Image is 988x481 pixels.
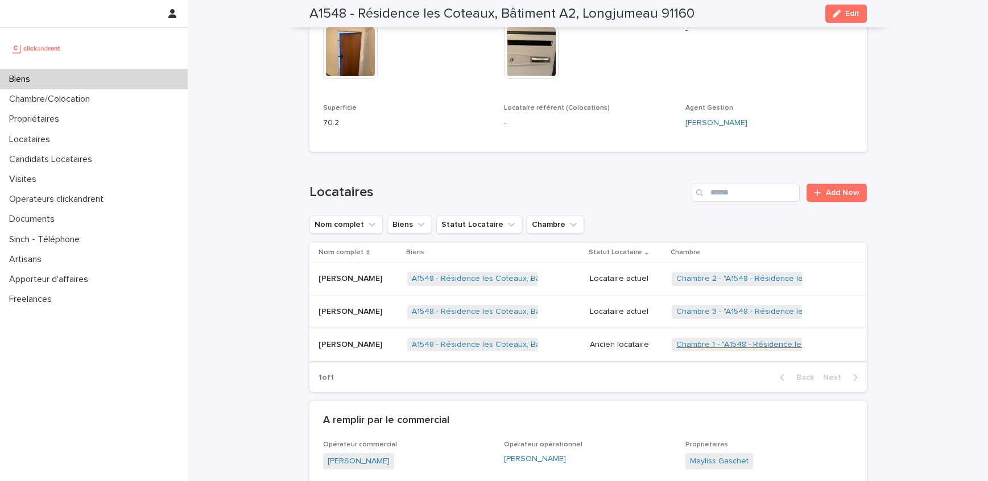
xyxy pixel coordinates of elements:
[771,372,818,383] button: Back
[807,184,866,202] a: Add New
[589,246,642,259] p: Statut Locataire
[309,6,695,22] h2: A1548 - Résidence les Coteaux, Bâtiment A2, Longjumeau 91160
[5,74,39,85] p: Biens
[671,246,700,259] p: Chambre
[412,274,647,284] a: A1548 - Résidence les Coteaux, Bâtiment A2, Longjumeau 91160
[309,262,867,295] tr: [PERSON_NAME][PERSON_NAME] A1548 - Résidence les Coteaux, Bâtiment A2, Longjumeau 91160 Locataire...
[789,374,814,382] span: Back
[323,105,357,111] span: Superficie
[319,272,385,284] p: [PERSON_NAME]
[5,274,97,285] p: Apporteur d'affaires
[5,154,101,165] p: Candidats Locataires
[5,114,68,125] p: Propriétaires
[406,246,424,259] p: Biens
[590,307,663,317] p: Locataire actuel
[5,174,46,185] p: Visites
[387,215,432,234] button: Biens
[323,441,397,448] span: Opérateur commercial
[9,37,64,60] img: UCB0brd3T0yccxBKYDjQ
[309,364,343,392] p: 1 of 1
[319,338,385,350] p: [PERSON_NAME]
[527,215,584,234] button: Chambre
[590,340,663,350] p: Ancien locataire
[685,24,853,36] p: -
[826,189,859,197] span: Add New
[690,455,749,467] a: Mayliss Gaschet
[676,340,962,350] a: Chambre 1 - "A1548 - Résidence les Coteaux, Bâtiment A2, Longjumeau 91160"
[823,374,848,382] span: Next
[685,105,733,111] span: Agent Gestion
[412,340,647,350] a: A1548 - Résidence les Coteaux, Bâtiment A2, Longjumeau 91160
[436,215,522,234] button: Statut Locataire
[412,307,647,317] a: A1548 - Résidence les Coteaux, Bâtiment A2, Longjumeau 91160
[685,441,728,448] span: Propriétaires
[5,134,59,145] p: Locataires
[5,294,61,305] p: Freelances
[5,234,89,245] p: Sinch - Téléphone
[825,5,867,23] button: Edit
[685,117,747,129] a: [PERSON_NAME]
[692,184,800,202] input: Search
[319,246,363,259] p: Nom complet
[676,274,964,284] a: Chambre 2 - "A1548 - Résidence les Coteaux, Bâtiment A2, Longjumeau 91160"
[5,94,99,105] p: Chambre/Colocation
[504,453,566,465] a: [PERSON_NAME]
[323,414,449,427] h2: A remplir par le commercial
[590,274,663,284] p: Locataire actuel
[5,254,51,265] p: Artisans
[845,10,859,18] span: Edit
[328,455,390,467] a: [PERSON_NAME]
[818,372,867,383] button: Next
[504,105,610,111] span: Locataire référent (Colocations)
[309,215,383,234] button: Nom complet
[5,214,64,225] p: Documents
[319,305,385,317] p: [PERSON_NAME]
[309,328,867,361] tr: [PERSON_NAME][PERSON_NAME] A1548 - Résidence les Coteaux, Bâtiment A2, Longjumeau 91160 Ancien lo...
[323,117,491,129] p: 70.2
[309,295,867,328] tr: [PERSON_NAME][PERSON_NAME] A1548 - Résidence les Coteaux, Bâtiment A2, Longjumeau 91160 Locataire...
[504,441,582,448] span: Opérateur opérationnel
[504,117,672,129] p: -
[5,194,113,205] p: Operateurs clickandrent
[676,307,964,317] a: Chambre 3 - "A1548 - Résidence les Coteaux, Bâtiment A2, Longjumeau 91160"
[309,184,688,201] h1: Locataires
